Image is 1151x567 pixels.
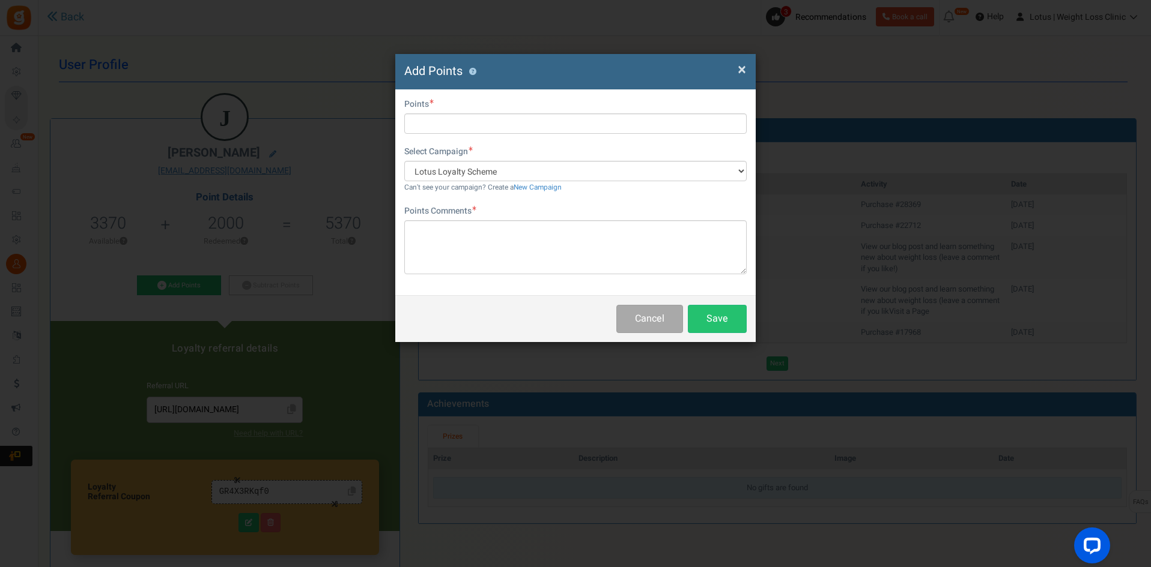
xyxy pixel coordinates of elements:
[616,305,683,333] button: Cancel
[404,205,476,217] label: Points Comments
[404,98,434,110] label: Points
[469,68,476,76] button: ?
[688,305,747,333] button: Save
[404,146,473,158] label: Select Campaign
[404,62,463,80] span: Add Points
[738,58,746,81] span: ×
[514,182,562,193] a: New Campaign
[404,182,562,193] small: Can't see your campaign? Create a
